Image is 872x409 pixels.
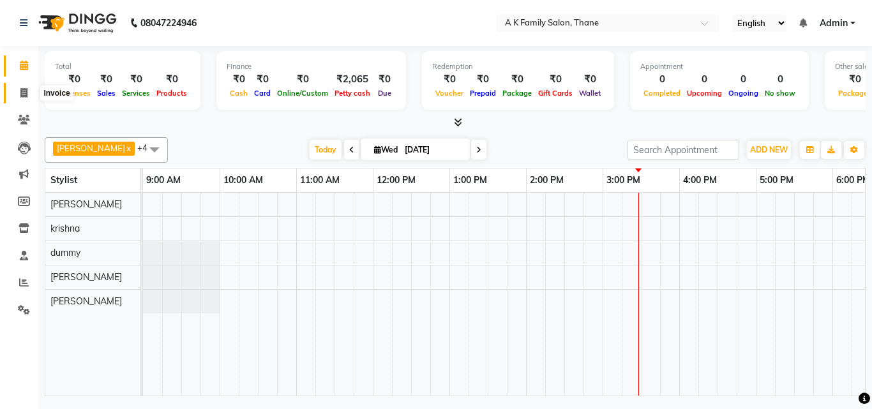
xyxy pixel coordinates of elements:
span: krishna [50,223,80,234]
input: 2025-09-03 [401,140,465,160]
span: Package [499,89,535,98]
div: Invoice [40,86,73,101]
img: logo [33,5,120,41]
span: Admin [820,17,848,30]
div: ₹0 [432,72,467,87]
input: Search Appointment [628,140,739,160]
a: x [125,143,131,153]
div: ₹0 [576,72,604,87]
div: ₹0 [535,72,576,87]
span: Due [375,89,395,98]
span: Voucher [432,89,467,98]
a: 9:00 AM [143,171,184,190]
span: dummy [50,247,80,258]
div: Appointment [640,61,799,72]
div: ₹0 [94,72,119,87]
a: 10:00 AM [220,171,266,190]
span: Completed [640,89,684,98]
span: Stylist [50,174,77,186]
span: [PERSON_NAME] [50,198,122,210]
span: Upcoming [684,89,725,98]
div: 0 [762,72,799,87]
a: 5:00 PM [756,171,797,190]
div: ₹0 [274,72,331,87]
div: ₹0 [153,72,190,87]
span: +4 [137,142,157,152]
a: 3:00 PM [603,171,643,190]
span: Wallet [576,89,604,98]
div: Finance [227,61,396,72]
div: ₹0 [251,72,274,87]
div: ₹0 [55,72,94,87]
button: ADD NEW [747,141,791,159]
span: Products [153,89,190,98]
div: ₹0 [373,72,396,87]
span: Card [251,89,274,98]
span: [PERSON_NAME] [57,143,125,153]
div: ₹2,065 [331,72,373,87]
span: No show [762,89,799,98]
span: ADD NEW [750,145,788,154]
b: 08047224946 [140,5,197,41]
div: 0 [684,72,725,87]
div: ₹0 [499,72,535,87]
a: 12:00 PM [373,171,419,190]
div: Redemption [432,61,604,72]
span: Wed [371,145,401,154]
span: Petty cash [331,89,373,98]
span: Prepaid [467,89,499,98]
span: Gift Cards [535,89,576,98]
span: Sales [94,89,119,98]
div: ₹0 [467,72,499,87]
a: 2:00 PM [527,171,567,190]
a: 1:00 PM [450,171,490,190]
div: 0 [725,72,762,87]
span: Ongoing [725,89,762,98]
span: Online/Custom [274,89,331,98]
a: 11:00 AM [297,171,343,190]
div: ₹0 [227,72,251,87]
div: Total [55,61,190,72]
div: ₹0 [119,72,153,87]
span: [PERSON_NAME] [50,295,122,307]
span: Today [310,140,342,160]
span: [PERSON_NAME] [50,271,122,283]
span: Services [119,89,153,98]
div: 0 [640,72,684,87]
span: Cash [227,89,251,98]
a: 4:00 PM [680,171,720,190]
